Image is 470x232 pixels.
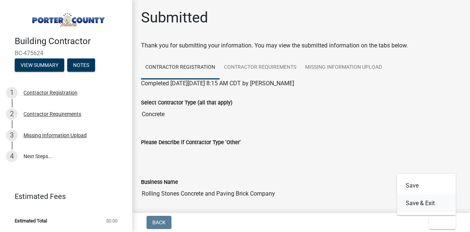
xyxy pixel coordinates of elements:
div: Exit [397,174,456,215]
button: Exit [429,216,456,229]
button: Save [397,177,456,194]
span: Completed [DATE][DATE] 8:15 AM CDT by [PERSON_NAME] [141,80,294,87]
span: Back [152,219,166,225]
span: Exit [435,219,445,225]
div: 2 [6,108,18,120]
div: Contractor Requirements [23,111,81,117]
div: 3 [6,129,18,141]
div: Contractor Registration [23,90,77,95]
a: Estimated Fees [6,189,120,204]
button: Save & Exit [397,194,456,212]
button: Notes [67,58,95,72]
span: $0.00 [106,218,117,223]
a: Contractor Registration [141,56,220,79]
span: BC-475624 [15,50,117,57]
div: Thank you for submitting your information. You may view the submitted information on the tabs below. [141,41,461,50]
h4: Building Contractor [15,36,126,47]
label: Select Contractor Type (all that apply) [141,100,232,106]
button: Back [147,216,171,229]
div: 1 [6,87,18,99]
a: Contractor Requirements [220,56,301,79]
button: View Summary [15,58,64,72]
wm-modal-confirm: Notes [67,63,95,68]
span: Estimated Total [15,218,47,223]
div: Missing Information Upload [23,133,87,138]
div: 4 [6,150,18,162]
img: Porter County, Indiana [15,8,120,28]
label: Business Name [141,180,178,185]
wm-modal-confirm: Summary [15,63,64,68]
h1: Submitted [141,9,208,26]
label: Please Describe if Contractor Type 'Other' [141,140,241,145]
a: Missing Information Upload [301,56,386,79]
